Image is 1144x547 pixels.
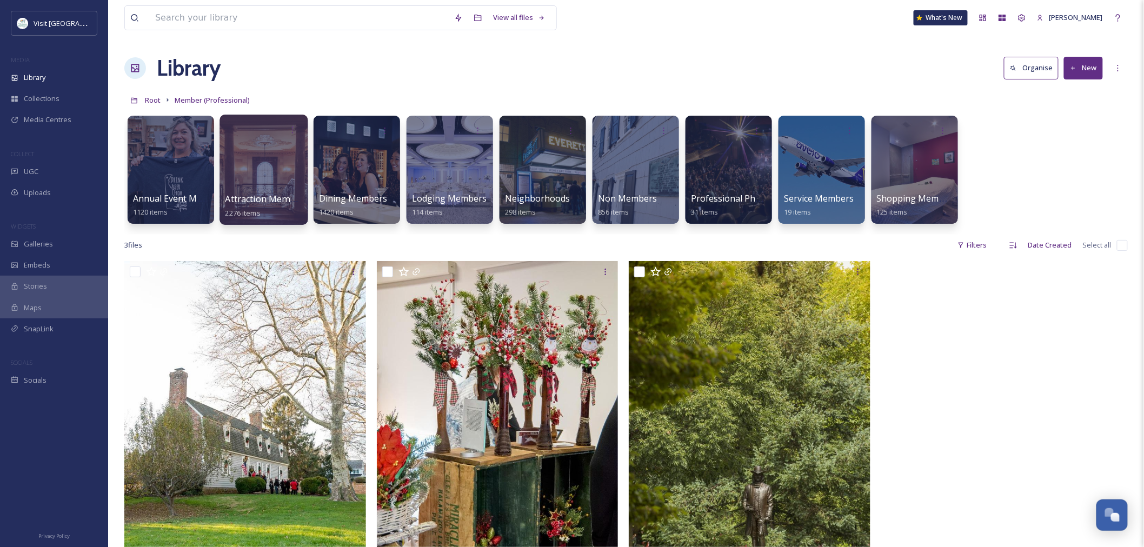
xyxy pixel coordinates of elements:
span: Root [145,95,161,105]
span: COLLECT [11,150,34,158]
a: Library [157,52,221,84]
a: Lodging Members114 items [412,194,487,217]
span: Neighborhoods [505,192,570,204]
span: Service Members [784,192,854,204]
span: 19 items [784,207,811,217]
span: Member (Professional) [175,95,250,105]
span: 2276 items [225,208,261,217]
span: Uploads [24,188,51,198]
span: 298 items [505,207,536,217]
button: New [1064,57,1103,79]
span: 125 items [877,207,908,217]
span: Galleries [24,239,53,249]
span: Annual Event Members [133,192,228,204]
span: 114 items [412,207,443,217]
span: SOCIALS [11,358,32,366]
a: Organise [1004,57,1064,79]
a: Privacy Policy [38,529,70,542]
span: MEDIA [11,56,30,64]
div: Date Created [1023,235,1078,256]
a: Annual Event Members1120 items [133,194,228,217]
span: Collections [24,94,59,104]
a: Root [145,94,161,106]
span: Library [24,72,45,83]
span: Dining Members [319,192,387,204]
span: Socials [24,375,46,385]
span: WIDGETS [11,222,36,230]
span: Maps [24,303,42,313]
span: SnapLink [24,324,54,334]
span: Select all [1083,240,1112,250]
a: Shopping Members125 items [877,194,957,217]
div: Filters [952,235,993,256]
span: Attraction Members [225,193,309,205]
span: Embeds [24,260,50,270]
span: 3 file s [124,240,142,250]
a: [PERSON_NAME] [1032,7,1108,28]
input: Search your library [150,6,449,30]
span: 31 items [691,207,718,217]
a: Neighborhoods298 items [505,194,570,217]
a: View all files [488,7,551,28]
a: Non Members856 items [598,194,657,217]
span: Shopping Members [877,192,957,204]
button: Organise [1004,57,1059,79]
span: 1120 items [133,207,168,217]
span: [PERSON_NAME] [1049,12,1103,22]
span: Lodging Members [412,192,487,204]
span: Media Centres [24,115,71,125]
a: Attraction Members2276 items [225,194,309,218]
span: 1420 items [319,207,354,217]
a: What's New [914,10,968,25]
span: Privacy Policy [38,532,70,539]
a: Professional Photos31 items [691,194,774,217]
span: Non Members [598,192,657,204]
a: Dining Members1420 items [319,194,387,217]
button: Open Chat [1096,499,1128,531]
span: Visit [GEOGRAPHIC_DATA] [34,18,117,28]
span: Stories [24,281,47,291]
img: download%20%281%29.jpeg [17,18,28,29]
span: UGC [24,166,38,177]
span: 856 items [598,207,629,217]
a: Service Members19 items [784,194,854,217]
a: Member (Professional) [175,94,250,106]
span: Professional Photos [691,192,774,204]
